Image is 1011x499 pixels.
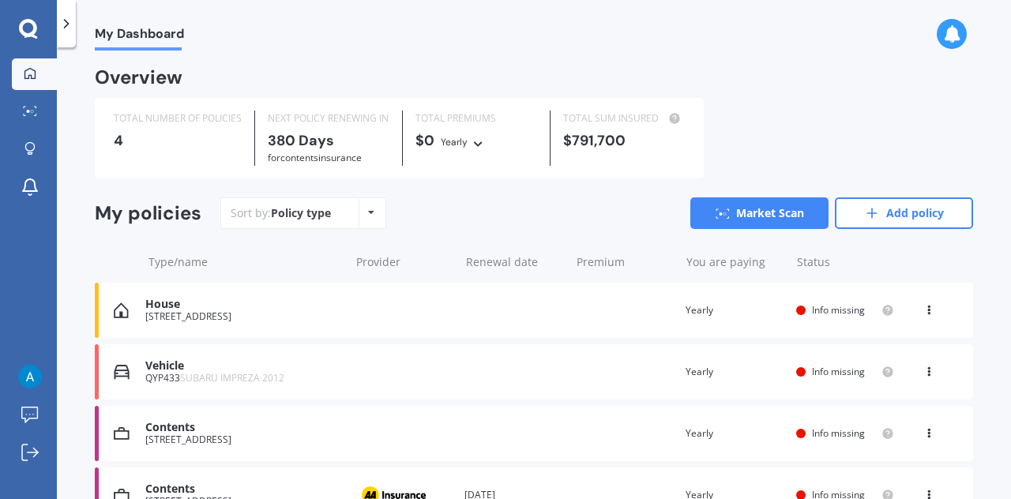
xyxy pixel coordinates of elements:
div: House [145,298,341,311]
div: Premium [577,254,674,270]
div: TOTAL NUMBER OF POLICIES [114,111,242,126]
a: Market Scan [690,197,829,229]
div: Yearly [686,302,784,318]
img: ACg8ocJikF9cIN_rt8cPRTMtXl8wGVOqimByV7-Ll5POoG8Sz9a-vQ=s96-c [18,365,42,388]
div: QYP433 [145,373,341,384]
span: Info missing [812,426,865,440]
div: [STREET_ADDRESS] [145,434,341,445]
div: $791,700 [563,133,685,148]
span: Info missing [812,365,865,378]
div: [STREET_ADDRESS] [145,311,341,322]
div: Status [797,254,894,270]
div: You are paying [686,254,784,270]
span: for Contents insurance [268,151,362,164]
div: Yearly [686,364,784,380]
div: Yearly [441,134,468,150]
div: 4 [114,133,242,148]
span: Info missing [812,303,865,317]
img: House [114,302,129,318]
img: Contents [114,426,130,441]
b: 380 Days [268,131,334,150]
div: Sort by: [231,205,331,221]
div: My policies [95,202,201,225]
div: Contents [145,421,341,434]
div: Vehicle [145,359,341,373]
div: TOTAL SUM INSURED [563,111,685,126]
div: TOTAL PREMIUMS [415,111,537,126]
div: Yearly [686,426,784,441]
div: Contents [145,482,341,496]
div: Overview [95,69,182,85]
div: NEXT POLICY RENEWING IN [268,111,389,126]
span: My Dashboard [95,26,184,47]
span: SUBARU IMPREZA 2012 [180,371,284,385]
img: Vehicle [114,364,130,380]
a: Add policy [835,197,973,229]
div: Provider [356,254,453,270]
div: Policy type [271,205,331,221]
div: Type/name [148,254,344,270]
div: Renewal date [466,254,563,270]
div: $0 [415,133,537,150]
